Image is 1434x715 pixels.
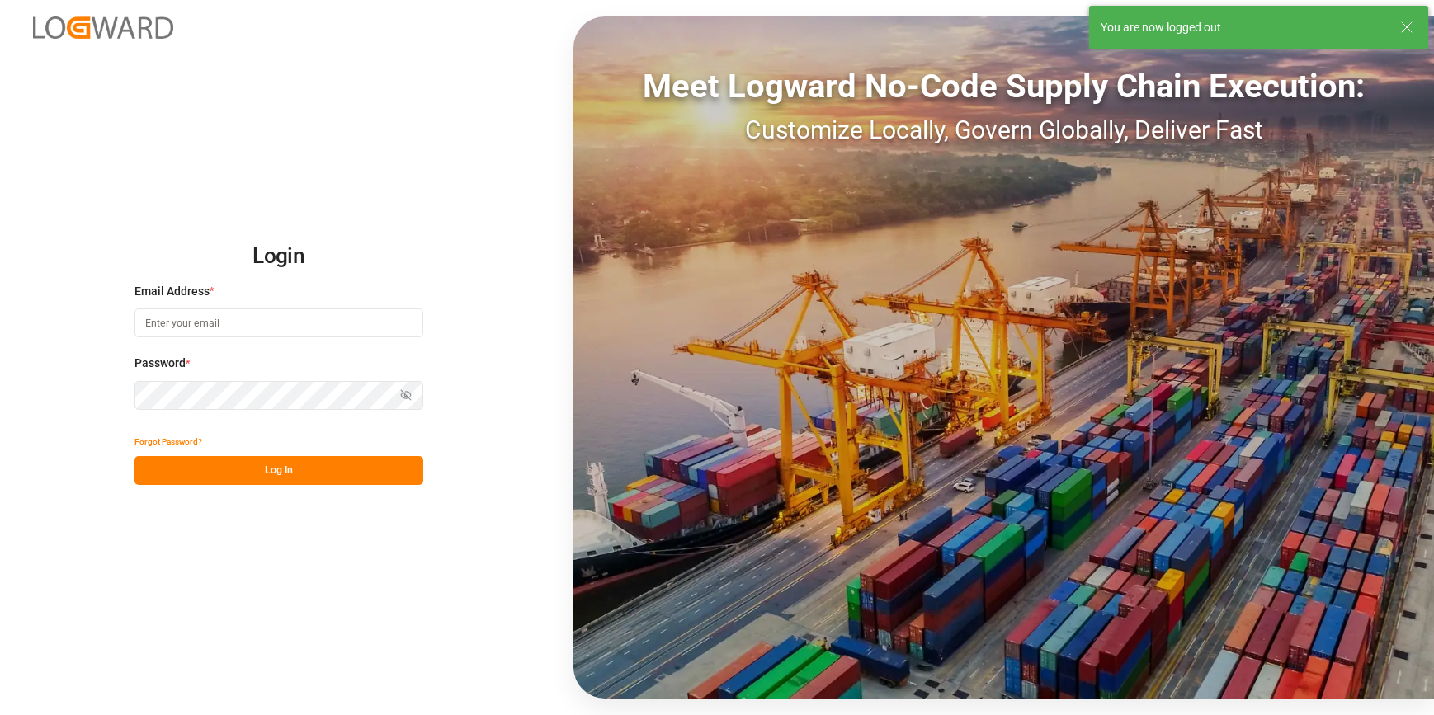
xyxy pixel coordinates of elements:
span: Password [134,355,186,372]
div: Meet Logward No-Code Supply Chain Execution: [573,62,1434,111]
span: Email Address [134,283,210,300]
div: Customize Locally, Govern Globally, Deliver Fast [573,111,1434,148]
button: Forgot Password? [134,427,202,456]
button: Log In [134,456,423,485]
h2: Login [134,230,423,283]
img: Logward_new_orange.png [33,16,173,39]
div: You are now logged out [1101,19,1384,36]
input: Enter your email [134,308,423,337]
